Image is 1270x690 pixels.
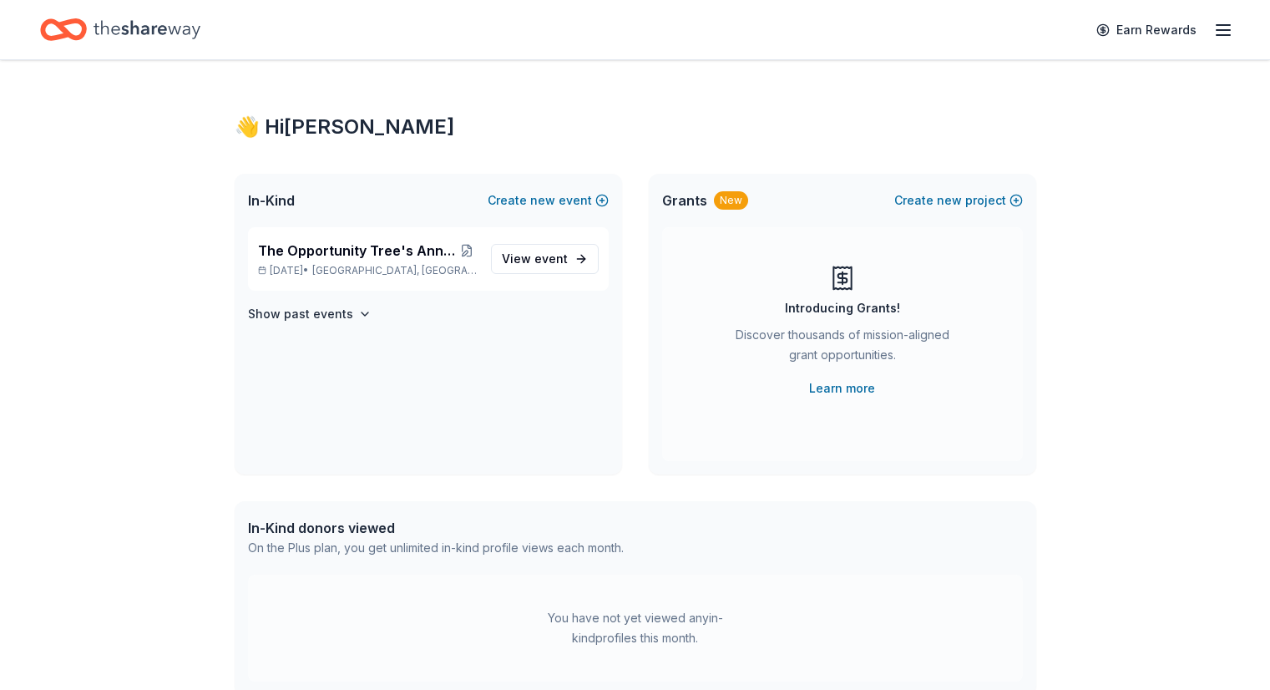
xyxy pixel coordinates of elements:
[937,190,962,211] span: new
[809,378,875,398] a: Learn more
[662,190,707,211] span: Grants
[530,190,555,211] span: new
[714,191,748,210] div: New
[502,249,568,269] span: View
[1086,15,1207,45] a: Earn Rewards
[248,304,372,324] button: Show past events
[534,251,568,266] span: event
[248,304,353,324] h4: Show past events
[40,10,200,49] a: Home
[785,298,900,318] div: Introducing Grants!
[258,264,478,277] p: [DATE] •
[248,538,624,558] div: On the Plus plan, you get unlimited in-kind profile views each month.
[258,241,456,261] span: The Opportunity Tree's Annual Autumn Soiree
[248,518,624,538] div: In-Kind donors viewed
[248,190,295,211] span: In-Kind
[729,325,956,372] div: Discover thousands of mission-aligned grant opportunities.
[312,264,477,277] span: [GEOGRAPHIC_DATA], [GEOGRAPHIC_DATA]
[491,244,599,274] a: View event
[894,190,1023,211] button: Createnewproject
[531,608,740,648] div: You have not yet viewed any in-kind profiles this month.
[235,114,1036,140] div: 👋 Hi [PERSON_NAME]
[488,190,609,211] button: Createnewevent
